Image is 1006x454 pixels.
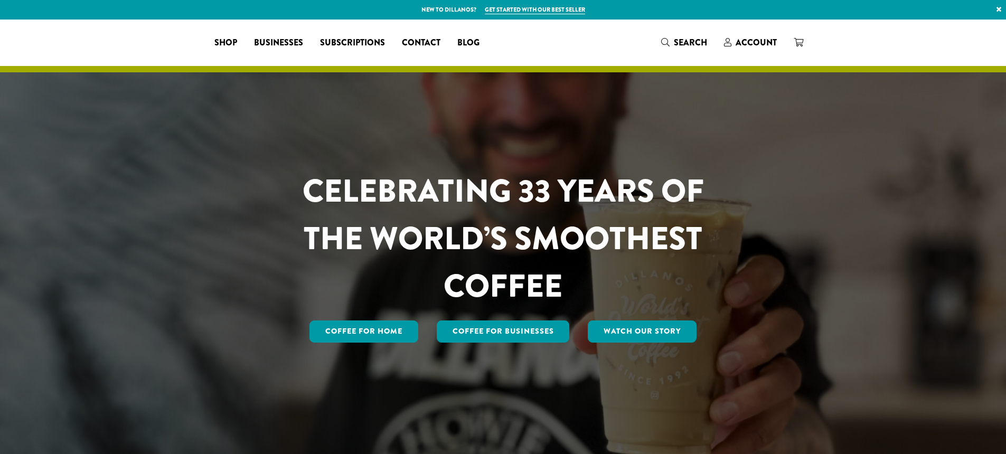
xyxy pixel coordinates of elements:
span: Search [674,36,707,49]
span: Contact [402,36,440,50]
span: Subscriptions [320,36,385,50]
a: Coffee For Businesses [437,320,570,343]
a: Search [653,34,716,51]
h1: CELEBRATING 33 YEARS OF THE WORLD’S SMOOTHEST COFFEE [271,167,735,310]
a: Watch Our Story [588,320,697,343]
span: Blog [457,36,480,50]
span: Businesses [254,36,303,50]
a: Get started with our best seller [485,5,585,14]
a: Coffee for Home [309,320,418,343]
span: Shop [214,36,237,50]
span: Account [736,36,777,49]
a: Shop [206,34,246,51]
